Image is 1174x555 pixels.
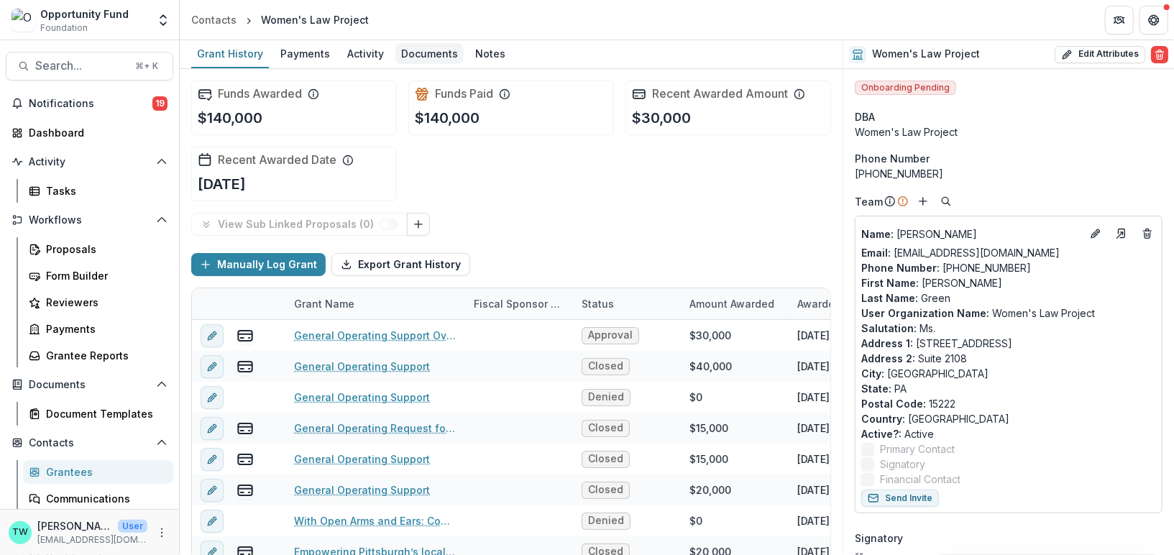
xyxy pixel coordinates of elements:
div: [DATE] [797,421,830,436]
a: General Operating Request for the Women's Law Project [294,421,457,436]
button: view-payments [237,420,254,437]
div: Grant Name [285,288,465,319]
span: DBA [855,109,875,124]
span: Onboarding Pending [855,81,956,95]
p: [PHONE_NUMBER] [861,260,1156,275]
div: [DATE] [797,390,830,405]
div: $15,000 [689,421,728,436]
div: Amount Awarded [681,288,789,319]
span: 19 [152,96,168,111]
p: [STREET_ADDRESS] [861,336,1156,351]
button: edit [201,417,224,440]
div: Reviewers [46,295,162,310]
span: Last Name : [861,292,918,304]
div: Awarded Date [789,296,876,311]
a: Grant History [191,40,269,68]
a: Reviewers [23,290,173,314]
div: Tasks [46,183,162,198]
div: $0 [689,390,702,405]
p: Team [855,194,883,209]
p: Women's Law Project [861,306,1156,321]
a: Document Templates [23,402,173,426]
div: [PHONE_NUMBER] [855,166,1162,181]
span: First Name : [861,277,919,289]
p: Suite 2108 [861,351,1156,366]
span: Documents [29,379,150,391]
h2: Funds Awarded [218,87,302,101]
button: Open entity switcher [153,6,173,35]
span: Phone Number [855,151,930,166]
button: edit [201,448,224,471]
div: Documents [395,43,464,64]
div: Communications [46,491,162,506]
div: Grantee Reports [46,348,162,363]
span: Address 1 : [861,337,913,349]
a: General Operating Support [294,359,430,374]
div: [DATE] [797,328,830,343]
div: Status [573,288,681,319]
a: Dashboard [6,121,173,145]
a: Communications [23,487,173,510]
span: Contacts [29,437,150,449]
button: view-payments [237,327,254,344]
span: Email: [861,247,891,259]
button: Open Contacts [6,431,173,454]
button: edit [201,386,224,409]
button: Search [937,193,955,210]
button: Partners [1105,6,1134,35]
h2: Recent Awarded Date [218,153,336,167]
div: Grant Name [285,296,363,311]
button: Edit Attributes [1055,46,1145,63]
div: ⌘ + K [132,58,161,74]
a: Go to contact [1110,222,1133,245]
div: [DATE] [797,451,830,467]
div: $0 [689,513,702,528]
span: Signatory [880,457,925,472]
div: Fiscal Sponsor Name [465,296,573,311]
button: view-payments [237,358,254,375]
a: Email: [EMAIL_ADDRESS][DOMAIN_NAME] [861,245,1060,260]
a: Contacts [185,9,242,30]
a: Name: [PERSON_NAME] [861,226,1081,242]
a: Activity [341,40,390,68]
a: Grantees [23,460,173,484]
button: Search... [6,52,173,81]
button: More [153,524,170,541]
div: Contacts [191,12,237,27]
div: [DATE] [797,482,830,497]
button: edit [201,479,224,502]
p: [EMAIL_ADDRESS][DOMAIN_NAME] [37,533,147,546]
img: Opportunity Fund [12,9,35,32]
p: [GEOGRAPHIC_DATA] [861,411,1156,426]
div: Proposals [46,242,162,257]
div: Payments [275,43,336,64]
button: Edit [1087,225,1104,242]
span: Search... [35,59,127,73]
span: Approval [588,329,633,341]
p: Ms. [861,321,1156,336]
span: Closed [588,360,623,372]
div: Ti Wilhelm [12,528,28,537]
span: Activity [29,156,150,168]
div: Notes [469,43,511,64]
a: Payments [275,40,336,68]
div: $20,000 [689,482,731,497]
a: General Operating Support [294,482,430,497]
button: edit [201,510,224,533]
div: Awarded Date [789,288,896,319]
button: Open Workflows [6,208,173,231]
p: $140,000 [198,107,262,129]
p: [PERSON_NAME] [861,226,1081,242]
div: Women's Law Project [855,124,1162,139]
div: Document Templates [46,406,162,421]
span: Workflows [29,214,150,226]
nav: breadcrumb [185,9,375,30]
span: Postal Code : [861,398,926,410]
button: Delete [1151,46,1168,63]
span: Closed [588,484,623,496]
span: Closed [588,453,623,465]
h2: Women's Law Project [872,48,980,60]
p: View Sub Linked Proposals ( 0 ) [218,219,380,231]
